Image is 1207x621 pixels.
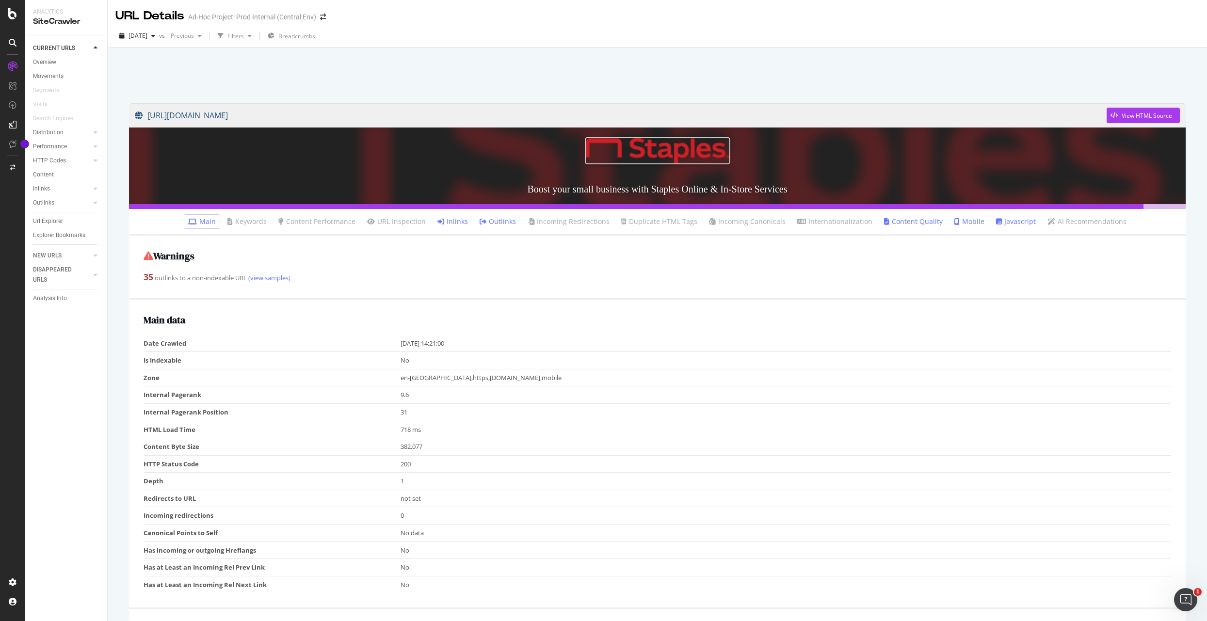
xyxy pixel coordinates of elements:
[144,404,401,421] td: Internal Pagerank Position
[954,217,984,226] a: Mobile
[996,217,1036,226] a: Javascript
[33,8,99,16] div: Analytics
[144,559,401,576] td: Has at Least an Incoming Rel Prev Link
[144,271,153,283] strong: 35
[33,184,50,194] div: Inlinks
[437,217,468,226] a: Inlinks
[33,230,85,240] div: Explorer Bookmarks
[401,494,1166,503] div: not set
[159,32,167,40] span: vs
[33,16,99,27] div: SiteCrawler
[401,528,1166,538] div: No data
[33,230,100,240] a: Explorer Bookmarks
[33,71,100,81] a: Movements
[33,170,54,180] div: Content
[33,43,91,53] a: CURRENT URLS
[33,85,59,96] div: Segments
[144,490,401,507] td: Redirects to URL
[621,217,697,226] a: Duplicate HTML Tags
[797,217,872,226] a: Internationalization
[585,137,730,164] img: Boost your small business with Staples Online & In-Store Services
[144,507,401,525] td: Incoming redirections
[33,127,91,138] a: Distribution
[33,57,56,67] div: Overview
[144,271,1171,284] div: outlinks to a non-indexable URL
[401,473,1171,490] td: 1
[33,198,54,208] div: Outlinks
[401,335,1171,352] td: [DATE] 14:21:00
[33,57,100,67] a: Overview
[144,524,401,541] td: Canonical Points to Self
[33,293,100,303] a: Analysis Info
[33,85,69,96] a: Segments
[33,293,67,303] div: Analysis Info
[33,156,66,166] div: HTTP Codes
[33,216,100,226] a: Url Explorer
[33,251,62,261] div: NEW URLS
[33,43,75,53] div: CURRENT URLS
[33,113,83,124] a: Search Engines
[33,127,64,138] div: Distribution
[1194,588,1202,596] span: 1
[129,174,1186,204] h3: Boost your small business with Staples Online & In-Store Services
[33,170,100,180] a: Content
[33,184,91,194] a: Inlinks
[144,315,1171,325] h2: Main data
[33,216,63,226] div: Url Explorer
[401,541,1171,559] td: No
[144,473,401,490] td: Depth
[401,507,1171,525] td: 0
[144,386,401,404] td: Internal Pagerank
[144,369,401,386] td: Zone
[144,421,401,438] td: HTML Load Time
[33,142,67,152] div: Performance
[401,404,1171,421] td: 31
[884,217,943,226] a: Content Quality
[401,421,1171,438] td: 718 ms
[188,217,216,226] a: Main
[278,32,315,40] span: Breadcrumbs
[167,28,206,44] button: Previous
[33,142,91,152] a: Performance
[144,576,401,593] td: Has at Least an Incoming Rel Next Link
[278,217,355,226] a: Content Performance
[33,71,64,81] div: Movements
[709,217,786,226] a: Incoming Canonicals
[320,14,326,20] div: arrow-right-arrow-left
[33,198,91,208] a: Outlinks
[1107,108,1180,123] button: View HTML Source
[401,352,1171,369] td: No
[480,217,516,226] a: Outlinks
[135,103,1107,127] a: [URL][DOMAIN_NAME]
[214,28,256,44] button: Filters
[247,273,290,282] a: (view samples)
[33,251,91,261] a: NEW URLS
[144,251,1171,261] h2: Warnings
[33,265,82,285] div: DISAPPEARED URLS
[401,576,1171,593] td: No
[144,541,401,559] td: Has incoming or outgoing Hreflangs
[1047,217,1127,226] a: AI Recommendations
[401,369,1171,386] td: en-[GEOGRAPHIC_DATA],https,[DOMAIN_NAME],mobile
[33,265,91,285] a: DISAPPEARED URLS
[227,32,244,40] div: Filters
[144,438,401,456] td: Content Byte Size
[188,12,316,22] div: Ad-Hoc Project: Prod Internal (Central Env)
[33,156,91,166] a: HTTP Codes
[401,455,1171,473] td: 200
[33,113,73,124] div: Search Engines
[33,99,48,110] div: Visits
[401,438,1171,456] td: 382,077
[167,32,194,40] span: Previous
[115,8,184,24] div: URL Details
[401,386,1171,404] td: 9.6
[1122,111,1172,120] div: View HTML Source
[144,455,401,473] td: HTTP Status Code
[264,28,319,44] button: Breadcrumbs
[115,28,159,44] button: [DATE]
[1174,588,1197,611] iframe: Intercom live chat
[144,352,401,369] td: Is Indexable
[20,140,29,148] div: Tooltip anchor
[227,217,267,226] a: Keywords
[144,335,401,352] td: Date Crawled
